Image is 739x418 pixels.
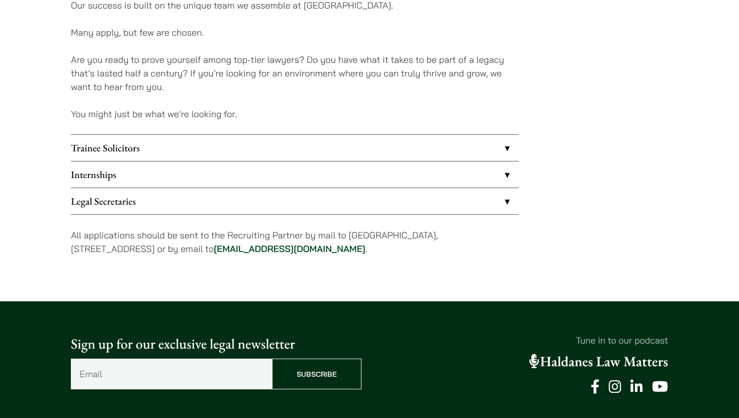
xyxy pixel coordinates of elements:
a: Legal Secretaries [71,188,519,214]
p: Are you ready to prove yourself among top-tier lawyers? Do you have what it takes to be part of a... [71,53,519,94]
a: Internships [71,161,519,188]
a: Trainee Solicitors [71,135,519,161]
p: Tune in to our podcast [378,333,668,347]
p: All applications should be sent to the Recruiting Partner by mail to [GEOGRAPHIC_DATA], [STREET_A... [71,228,519,256]
p: Sign up for our exclusive legal newsletter [71,333,361,355]
a: [EMAIL_ADDRESS][DOMAIN_NAME] [214,243,365,255]
input: Subscribe [272,359,361,389]
a: Haldanes Law Matters [529,353,668,371]
input: Email [71,359,272,389]
p: You might just be what we’re looking for. [71,107,519,121]
p: Many apply, but few are chosen. [71,26,519,39]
